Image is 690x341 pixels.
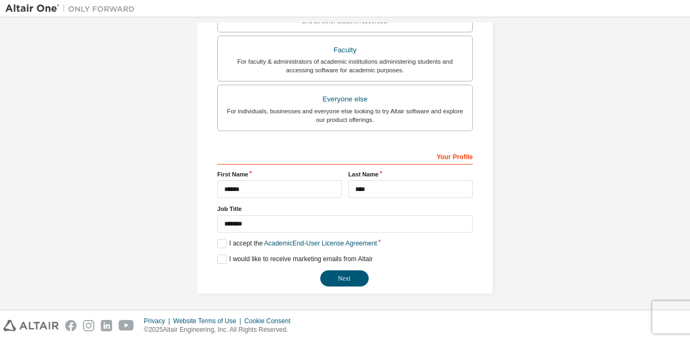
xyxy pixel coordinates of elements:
div: Website Terms of Use [173,317,244,325]
div: Everyone else [224,92,466,107]
img: facebook.svg [65,320,77,331]
label: Job Title [217,204,473,213]
div: For faculty & administrators of academic institutions administering students and accessing softwa... [224,57,466,74]
div: Privacy [144,317,173,325]
p: © 2025 Altair Engineering, Inc. All Rights Reserved. [144,325,297,335]
img: altair_logo.svg [3,320,59,331]
div: Your Profile [217,147,473,165]
img: linkedin.svg [101,320,112,331]
label: First Name [217,170,342,179]
label: Last Name [348,170,473,179]
img: instagram.svg [83,320,94,331]
div: Cookie Consent [244,317,296,325]
img: Altair One [5,3,140,14]
label: I accept the [217,239,377,248]
div: Faculty [224,43,466,58]
img: youtube.svg [119,320,134,331]
a: Academic End-User License Agreement [264,240,377,247]
button: Next [320,270,369,287]
label: I would like to receive marketing emails from Altair [217,255,372,264]
div: For individuals, businesses and everyone else looking to try Altair software and explore our prod... [224,107,466,124]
